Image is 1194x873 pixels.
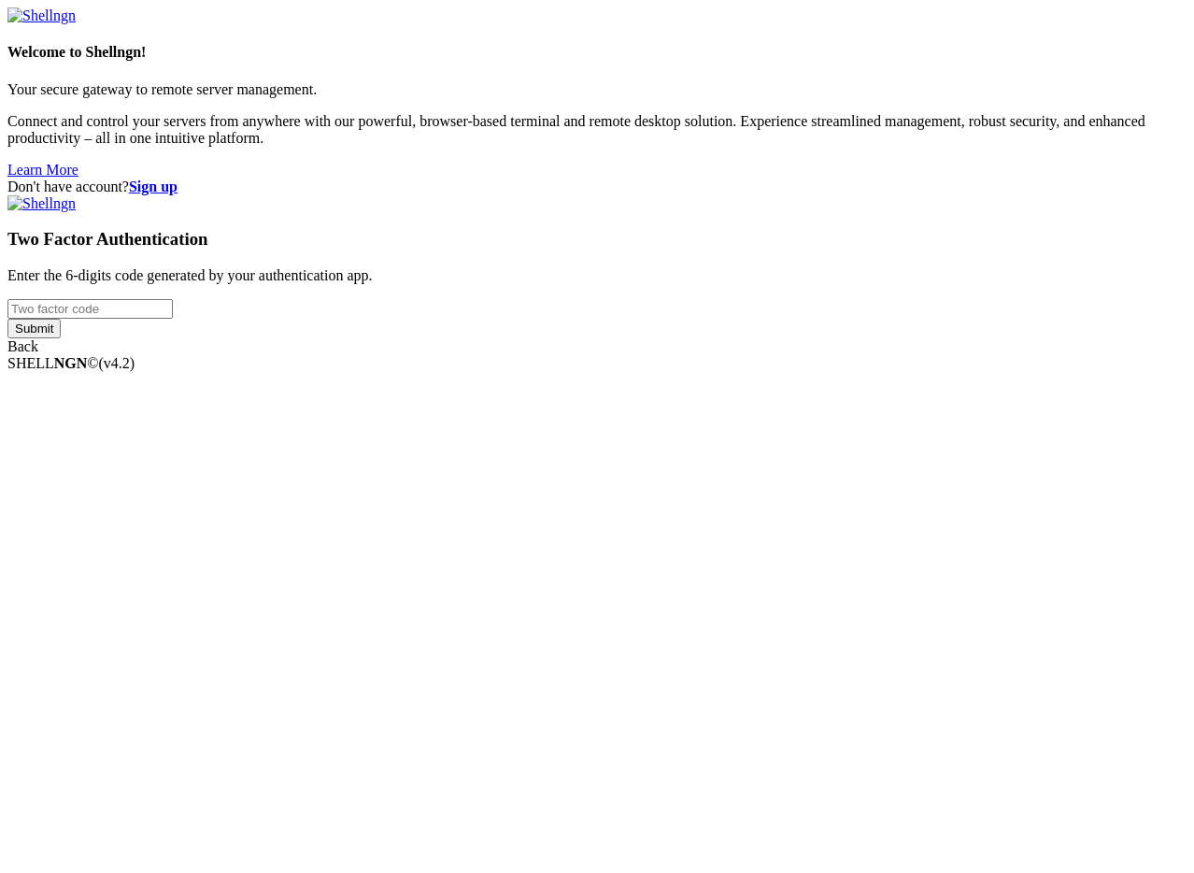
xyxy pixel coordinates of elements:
[7,229,1187,250] h3: Two Factor Authentication
[7,355,135,371] span: SHELL ©
[7,81,1187,98] p: Your secure gateway to remote server management.
[7,319,61,338] input: Submit
[7,7,76,24] img: Shellngn
[7,162,78,178] a: Learn More
[99,355,135,371] span: 4.2.0
[54,355,88,371] b: NGN
[129,179,178,194] a: Sign up
[7,267,1187,284] p: Enter the 6-digits code generated by your authentication app.
[7,113,1187,147] p: Connect and control your servers from anywhere with our powerful, browser-based terminal and remo...
[7,299,173,319] input: Two factor code
[7,44,1187,61] h4: Welcome to Shellngn!
[7,195,76,212] img: Shellngn
[7,338,38,354] a: Back
[7,179,1187,195] div: Don't have account?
